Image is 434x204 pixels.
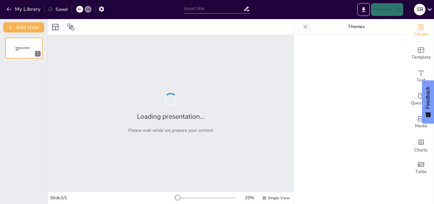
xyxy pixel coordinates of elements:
h2: Loading presentation... [137,112,205,121]
div: Layout [50,22,60,32]
p: Themes [310,19,402,34]
button: Add slide [3,22,44,32]
span: Template [411,54,431,61]
div: Add charts and graphs [408,134,434,157]
div: Change the overall theme [408,19,434,42]
div: 1 [35,51,41,57]
button: Feedback - Show survey [422,80,434,123]
div: S R [414,4,425,15]
span: Questions [411,100,431,107]
span: Single View [268,195,290,200]
input: Insert title [184,4,243,13]
button: Export to PowerPoint [357,3,370,16]
button: Present [371,3,403,16]
div: Get real-time input from your audience [408,88,434,111]
span: Table [415,168,427,175]
span: Media [415,123,427,130]
span: Sendsteps presentation editor [16,47,30,51]
button: My Library [5,4,43,14]
div: 1 [5,38,43,59]
div: Slide 1 / 1 [50,195,174,201]
div: Add a table [408,157,434,179]
div: Add text boxes [408,65,434,88]
div: Saved [48,6,68,12]
button: S R [414,3,425,16]
span: Text [417,77,425,84]
span: Charts [414,147,428,154]
div: Add images, graphics, shapes or video [408,111,434,134]
span: Feedback [425,87,431,109]
div: 25 % [242,195,257,201]
span: Theme [414,31,428,38]
p: Please wait while we prepare your content [128,127,213,133]
div: Add ready made slides [408,42,434,65]
span: Position [67,23,75,31]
